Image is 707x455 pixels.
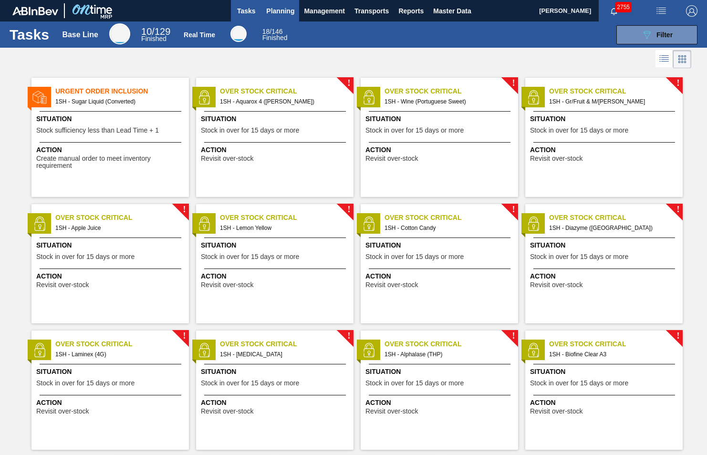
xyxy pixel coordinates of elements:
span: Stock in over for 15 days or more [365,253,464,260]
img: status [32,90,47,104]
span: ! [676,332,679,340]
span: / 146 [262,28,283,35]
span: Action [201,398,351,408]
span: Action [530,145,680,155]
span: Over Stock Critical [385,213,518,223]
div: Base Line [141,28,170,42]
span: ! [347,332,350,340]
span: Revisit over-stock [530,281,582,289]
span: Stock in over for 15 days or more [530,253,628,260]
span: Management [304,5,345,17]
span: Revisit over-stock [201,281,253,289]
span: Situation [201,114,351,124]
span: Situation [36,240,187,250]
div: Real Time [262,29,288,41]
span: 1SH - Gr/Fruit & M/Berry [549,96,675,107]
span: Revisit over-stock [365,155,418,162]
span: 1SH - Cotton Candy [385,223,510,233]
span: Tasks [236,5,257,17]
span: Over Stock Critical [55,339,189,349]
img: status [197,343,211,357]
span: Situation [365,367,516,377]
span: 1SH - Alphalase (THP) [385,349,510,360]
span: 1SH - Apple Juice [55,223,181,233]
span: Situation [530,367,680,377]
span: 1SH - Lemon Yellow [220,223,346,233]
span: Revisit over-stock [201,155,253,162]
img: status [32,217,47,231]
span: Over Stock Critical [55,213,189,223]
span: Revisit over-stock [36,408,89,415]
span: Action [36,271,187,281]
span: Stock in over for 15 days or more [201,253,299,260]
span: Action [530,398,680,408]
span: Situation [36,114,187,124]
span: Revisit over-stock [365,281,418,289]
img: TNhmsLtSVTkK8tSr43FrP2fwEKptu5GPRR3wAAAABJRU5ErkJggg== [12,7,58,15]
span: Situation [530,240,680,250]
span: Revisit over-stock [36,281,89,289]
div: Real Time [230,26,247,42]
span: Situation [365,240,516,250]
span: Situation [530,114,680,124]
span: Finished [141,35,166,42]
span: 1SH - Diazyme (MA) [549,223,675,233]
span: Over Stock Critical [220,213,353,223]
span: Action [365,271,516,281]
span: 1SH - Sugar Liquid (Converted) [55,96,181,107]
span: ! [676,206,679,213]
span: Action [201,145,351,155]
span: Action [36,398,187,408]
span: Stock in over for 15 days or more [365,127,464,134]
span: Revisit over-stock [201,408,253,415]
span: Over Stock Critical [549,339,683,349]
span: Stock in over for 15 days or more [201,127,299,134]
span: Filter [656,31,673,39]
span: ! [347,80,350,87]
div: Base Line [62,31,98,39]
span: 1SH - Aquarox 4 (Rosemary) [220,96,346,107]
div: Real Time [184,31,215,39]
span: Create manual order to meet inventory requirement [36,155,187,170]
span: Situation [201,240,351,250]
span: 1SH - Laminex (4G) [55,349,181,360]
span: 2755 [615,2,632,12]
span: 18 [262,28,270,35]
span: Over Stock Critical [385,86,518,96]
span: Situation [36,367,187,377]
span: Over Stock Critical [220,339,353,349]
img: userActions [655,5,667,17]
img: status [32,343,47,357]
span: / 129 [141,26,170,37]
span: 1SH - Biofine Clear A3 [549,349,675,360]
span: Over Stock Critical [220,86,353,96]
span: ! [183,206,186,213]
img: Logout [686,5,697,17]
span: ! [512,80,515,87]
span: Stock sufficiency less than Lead Time + 1 [36,127,159,134]
span: ! [183,332,186,340]
span: 1SH - Wine (Portuguese Sweet) [385,96,510,107]
span: 1SH - Citric Acid [220,349,346,360]
img: status [526,90,541,104]
span: Stock in over for 15 days or more [530,380,628,387]
img: status [526,217,541,231]
span: Stock in over for 15 days or more [36,253,135,260]
span: Action [365,398,516,408]
div: Card Vision [673,50,691,68]
span: Revisit over-stock [530,155,582,162]
img: status [197,217,211,231]
span: Action [365,145,516,155]
button: Notifications [599,4,629,18]
span: Over Stock Critical [549,86,683,96]
span: Transports [354,5,389,17]
span: Action [201,271,351,281]
span: Master Data [433,5,471,17]
span: Situation [365,114,516,124]
span: Revisit over-stock [530,408,582,415]
span: ! [512,332,515,340]
span: Stock in over for 15 days or more [530,127,628,134]
span: Urgent Order Inclusion [55,86,189,96]
span: Stock in over for 15 days or more [365,380,464,387]
span: 10 [141,26,152,37]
